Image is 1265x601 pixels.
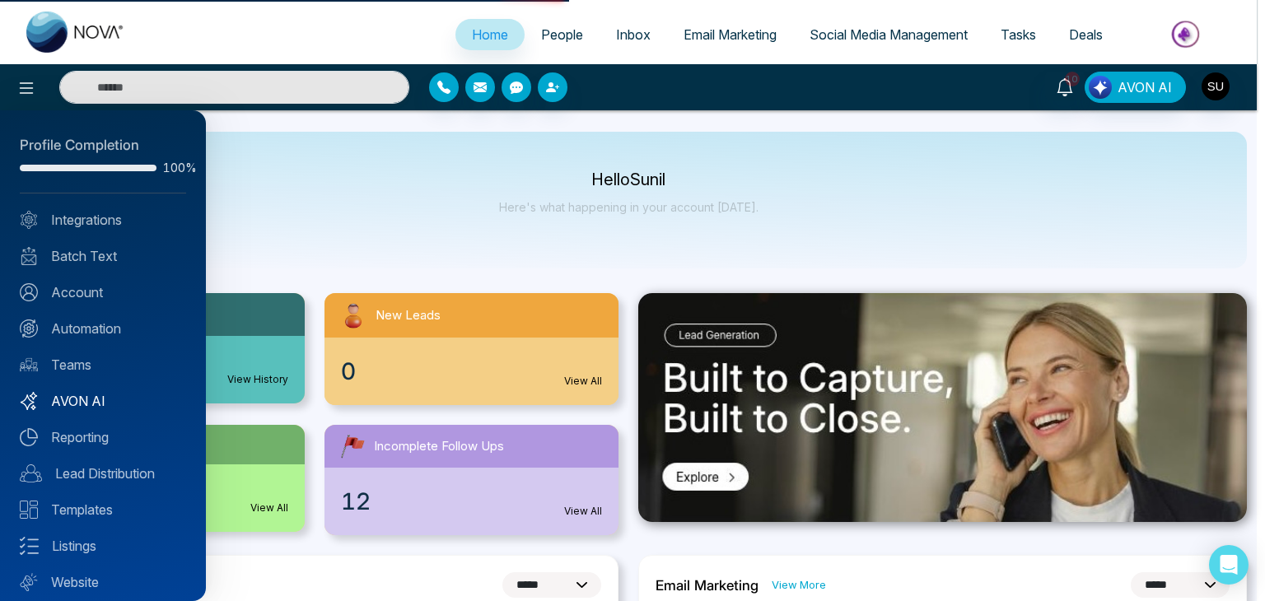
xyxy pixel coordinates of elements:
img: Account.svg [20,283,38,301]
img: team.svg [20,356,38,374]
a: Website [20,572,186,592]
img: Avon-AI.svg [20,392,38,410]
a: Integrations [20,210,186,230]
img: Reporting.svg [20,428,38,446]
img: Templates.svg [20,501,38,519]
a: Batch Text [20,246,186,266]
a: Lead Distribution [20,464,186,483]
a: AVON AI [20,391,186,411]
a: Automation [20,319,186,338]
div: Profile Completion [20,135,186,156]
div: Open Intercom Messenger [1209,545,1249,585]
img: Automation.svg [20,319,38,338]
a: Account [20,282,186,302]
img: Integrated.svg [20,211,38,229]
a: Templates [20,500,186,519]
a: Listings [20,536,186,556]
img: batch_text_white.png [20,247,38,265]
a: Teams [20,355,186,375]
img: Website.svg [20,573,38,591]
img: Lead-dist.svg [20,464,42,482]
a: Reporting [20,427,186,447]
img: Listings.svg [20,537,39,555]
span: 100% [163,162,186,174]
